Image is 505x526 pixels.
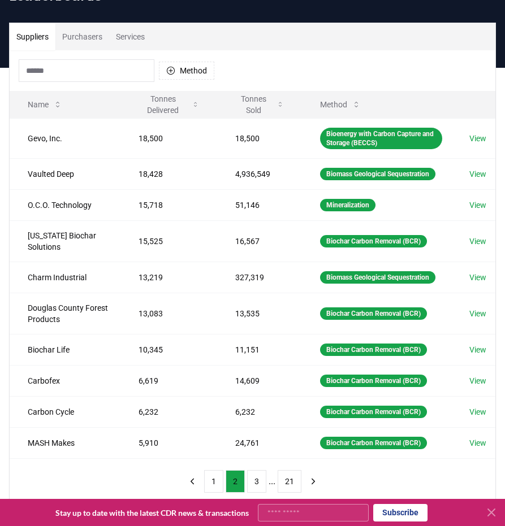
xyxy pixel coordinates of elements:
[469,272,486,283] a: View
[120,427,217,458] td: 5,910
[120,293,217,334] td: 13,083
[159,62,214,80] button: Method
[10,118,120,158] td: Gevo, Inc.
[269,475,275,488] li: ...
[120,365,217,396] td: 6,619
[120,334,217,365] td: 10,345
[10,262,120,293] td: Charm Industrial
[10,220,120,262] td: [US_STATE] Biochar Solutions
[226,93,293,116] button: Tonnes Sold
[120,262,217,293] td: 13,219
[120,158,217,189] td: 18,428
[320,437,427,449] div: Biochar Carbon Removal (BCR)
[10,365,120,396] td: Carbofex
[304,470,323,493] button: next page
[10,396,120,427] td: Carbon Cycle
[469,133,486,144] a: View
[278,470,301,493] button: 21
[217,118,302,158] td: 18,500
[469,375,486,386] a: View
[130,93,208,116] button: Tonnes Delivered
[469,308,486,319] a: View
[320,235,427,247] div: Biochar Carbon Removal (BCR)
[109,23,152,50] button: Services
[320,375,427,387] div: Biochar Carbon Removal (BCR)
[19,93,71,116] button: Name
[469,344,486,355] a: View
[183,470,202,493] button: previous page
[320,307,427,320] div: Biochar Carbon Removal (BCR)
[320,168,435,180] div: Biomass Geological Sequestration
[10,334,120,365] td: Biochar Life
[120,189,217,220] td: 15,718
[320,344,427,356] div: Biochar Carbon Removal (BCR)
[10,158,120,189] td: Vaulted Deep
[120,220,217,262] td: 15,525
[10,23,55,50] button: Suppliers
[320,271,435,284] div: Biomass Geological Sequestration
[247,470,266,493] button: 3
[217,189,302,220] td: 51,146
[320,199,375,211] div: Mineralization
[217,334,302,365] td: 11,151
[469,199,486,211] a: View
[469,406,486,418] a: View
[10,189,120,220] td: O.C.O. Technology
[320,406,427,418] div: Biochar Carbon Removal (BCR)
[55,23,109,50] button: Purchasers
[469,168,486,180] a: View
[120,396,217,427] td: 6,232
[217,365,302,396] td: 14,609
[217,220,302,262] td: 16,567
[120,118,217,158] td: 18,500
[217,293,302,334] td: 13,535
[311,93,370,116] button: Method
[320,128,442,149] div: Bioenergy with Carbon Capture and Storage (BECCS)
[204,470,223,493] button: 1
[217,262,302,293] td: 327,319
[226,470,245,493] button: 2
[10,293,120,334] td: Douglas County Forest Products
[10,427,120,458] td: MASH Makes
[469,437,486,449] a: View
[217,158,302,189] td: 4,936,549
[469,236,486,247] a: View
[217,396,302,427] td: 6,232
[217,427,302,458] td: 24,761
